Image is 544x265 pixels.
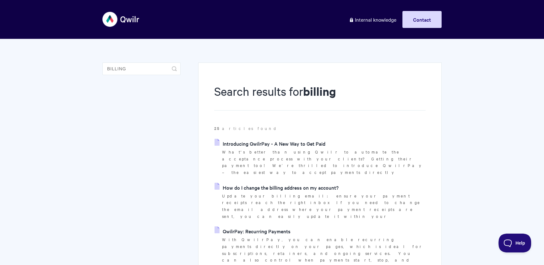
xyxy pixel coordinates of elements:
a: QwilrPay: Recurring Payments [215,226,291,236]
h1: Search results for [214,83,426,111]
iframe: Toggle Customer Support [498,234,531,252]
a: Contact [402,11,442,28]
strong: billing [303,84,336,99]
p: Update your billing email: ensure your payment receipts reach the right inbox If you need to chan... [222,192,426,220]
a: Introducing QwilrPay - A New Way to Get Paid [215,139,325,148]
p: What's better than using Qwilr to automate the acceptance process with your clients? Getting thei... [222,149,426,176]
a: Internal knowledge [344,11,401,28]
p: articles found [214,125,426,132]
input: Search [102,62,181,75]
img: Qwilr Help Center [102,8,140,31]
a: How do I change the billing address on my account? [215,183,339,192]
strong: 25 [214,125,222,131]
